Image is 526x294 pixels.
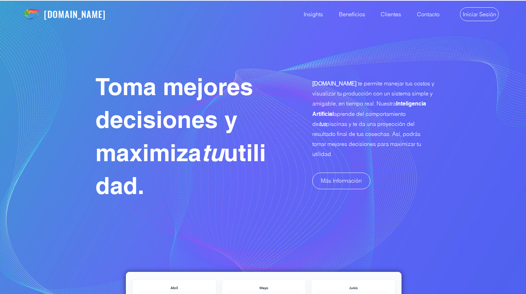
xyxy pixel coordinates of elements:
a: Insights [293,0,328,28]
p: Clientes [377,0,405,28]
span: Iniciar Sesión [463,10,496,18]
a: [DOMAIN_NAME] [44,7,106,21]
p: Beneficios [335,0,369,28]
a: Beneficios [328,0,370,28]
a: Más Información [312,173,370,189]
span: Toma mejores decisiones y maximiza utilidad. [95,73,266,200]
a: Contacto [406,0,445,28]
a: Iniciar Sesión [460,7,499,21]
p: Insights [300,0,326,28]
span: Más Información [321,177,362,184]
a: Clientes [370,0,406,28]
span: Inteligencia Artificial [312,100,426,117]
p: Contacto [414,0,443,28]
span: tu [201,139,224,167]
nav: Site [293,0,445,28]
span: te permite manejar tus costos y visualizar tu producción con un sistema simple y amigable, en tie... [312,80,434,157]
span: [DOMAIN_NAME] [312,80,357,87]
span: tus [319,120,326,127]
